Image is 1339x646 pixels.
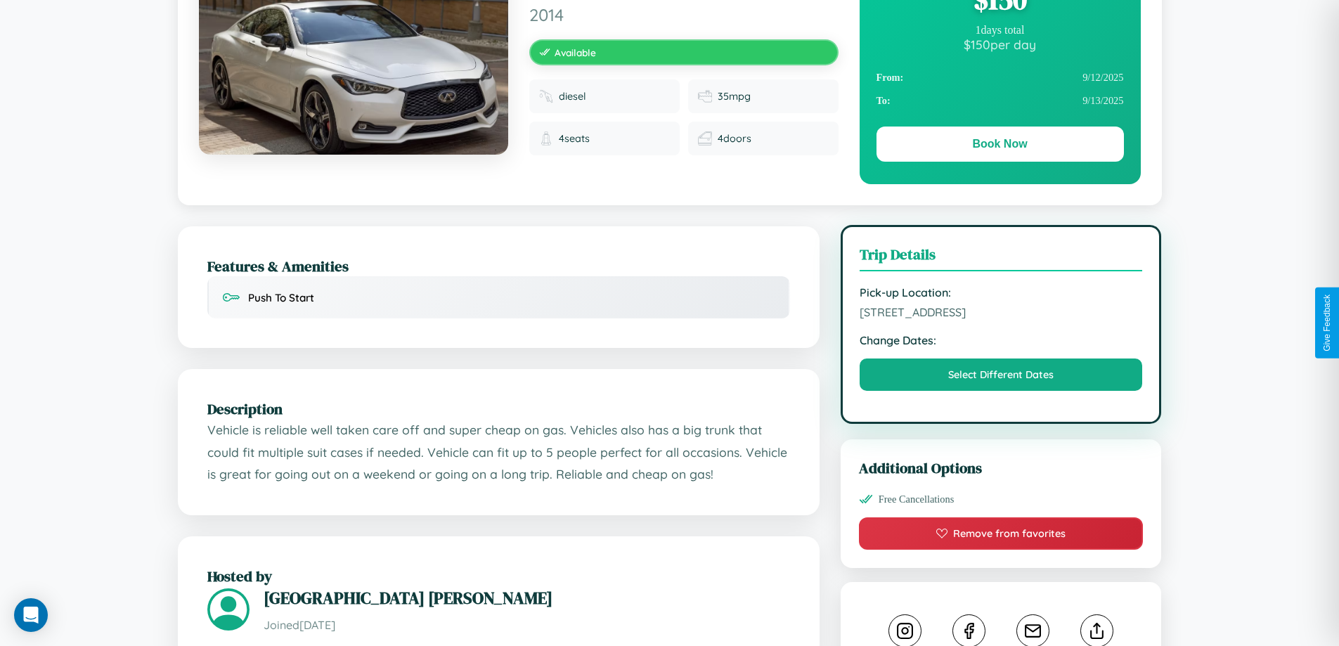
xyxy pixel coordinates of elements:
span: 4 doors [718,132,751,145]
span: Free Cancellations [879,493,955,505]
div: Open Intercom Messenger [14,598,48,632]
span: 4 seats [559,132,590,145]
div: Give Feedback [1322,295,1332,351]
p: Vehicle is reliable well taken care off and super cheap on gas. Vehicles also has a big trunk tha... [207,419,790,486]
span: Push To Start [248,291,314,304]
strong: From: [877,72,904,84]
img: Fuel efficiency [698,89,712,103]
div: $ 150 per day [877,37,1124,52]
h2: Description [207,399,790,419]
button: Book Now [877,127,1124,162]
img: Doors [698,131,712,146]
h3: Trip Details [860,244,1143,271]
img: Seats [539,131,553,146]
span: 2014 [529,4,839,25]
h2: Features & Amenities [207,256,790,276]
div: 1 days total [877,24,1124,37]
button: Select Different Dates [860,358,1143,391]
span: 35 mpg [718,90,751,103]
div: 9 / 13 / 2025 [877,89,1124,112]
button: Remove from favorites [859,517,1144,550]
h2: Hosted by [207,566,790,586]
h3: [GEOGRAPHIC_DATA] [PERSON_NAME] [264,586,790,609]
strong: Change Dates: [860,333,1143,347]
span: diesel [559,90,586,103]
h3: Additional Options [859,458,1144,478]
div: 9 / 12 / 2025 [877,66,1124,89]
p: Joined [DATE] [264,615,790,635]
strong: Pick-up Location: [860,285,1143,299]
span: Available [555,46,596,58]
strong: To: [877,95,891,107]
span: [STREET_ADDRESS] [860,305,1143,319]
img: Fuel type [539,89,553,103]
